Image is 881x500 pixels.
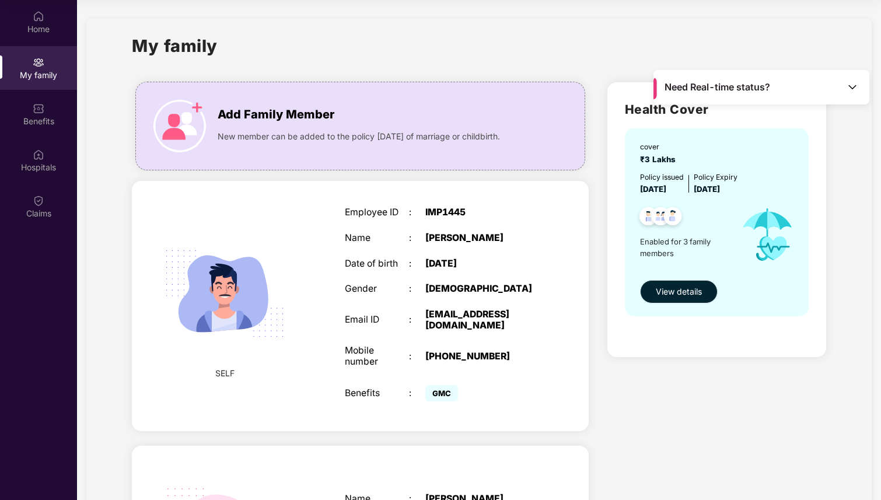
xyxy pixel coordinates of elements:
[33,103,44,114] img: svg+xml;base64,PHN2ZyBpZD0iQmVuZWZpdHMiIHhtbG5zPSJodHRwOi8vd3d3LnczLm9yZy8yMDAwL3N2ZyIgd2lkdGg9Ij...
[694,184,720,194] span: [DATE]
[646,204,675,232] img: svg+xml;base64,PHN2ZyB4bWxucz0iaHR0cDovL3d3dy53My5vcmcvMjAwMC9zdmciIHdpZHRoPSI0OC45MTUiIGhlaWdodD...
[409,258,425,270] div: :
[425,233,538,244] div: [PERSON_NAME]
[409,314,425,326] div: :
[640,155,680,164] span: ₹3 Lakhs
[425,284,538,295] div: [DEMOGRAPHIC_DATA]
[425,351,538,362] div: [PHONE_NUMBER]
[345,314,409,326] div: Email ID
[215,367,235,380] span: SELF
[409,351,425,362] div: :
[640,236,731,260] span: Enabled for 3 family members
[409,388,425,399] div: :
[33,11,44,22] img: svg+xml;base64,PHN2ZyBpZD0iSG9tZSIgeG1sbnM9Imh0dHA6Ly93d3cudzMub3JnLzIwMDAvc3ZnIiB3aWR0aD0iMjAiIG...
[345,284,409,295] div: Gender
[656,285,702,298] span: View details
[425,207,538,218] div: IMP1445
[218,130,500,143] span: New member can be added to the policy [DATE] of marriage or childbirth.
[345,258,409,270] div: Date of birth
[425,309,538,331] div: [EMAIL_ADDRESS][DOMAIN_NAME]
[153,100,206,152] img: icon
[345,207,409,218] div: Employee ID
[409,207,425,218] div: :
[640,280,718,303] button: View details
[345,388,409,399] div: Benefits
[33,195,44,207] img: svg+xml;base64,PHN2ZyBpZD0iQ2xhaW0iIHhtbG5zPSJodHRwOi8vd3d3LnczLm9yZy8yMDAwL3N2ZyIgd2lkdGg9IjIwIi...
[731,195,804,274] img: icon
[425,258,538,270] div: [DATE]
[640,184,666,194] span: [DATE]
[634,204,663,232] img: svg+xml;base64,PHN2ZyB4bWxucz0iaHR0cDovL3d3dy53My5vcmcvMjAwMC9zdmciIHdpZHRoPSI0OC45NDMiIGhlaWdodD...
[409,284,425,295] div: :
[345,233,409,244] div: Name
[33,149,44,160] img: svg+xml;base64,PHN2ZyBpZD0iSG9zcGl0YWxzIiB4bWxucz0iaHR0cDovL3d3dy53My5vcmcvMjAwMC9zdmciIHdpZHRoPS...
[345,345,409,367] div: Mobile number
[33,57,44,68] img: svg+xml;base64,PHN2ZyB3aWR0aD0iMjAiIGhlaWdodD0iMjAiIHZpZXdCb3g9IjAgMCAyMCAyMCIgZmlsbD0ibm9uZSIgeG...
[694,172,737,183] div: Policy Expiry
[847,81,858,93] img: Toggle Icon
[659,204,687,232] img: svg+xml;base64,PHN2ZyB4bWxucz0iaHR0cDovL3d3dy53My5vcmcvMjAwMC9zdmciIHdpZHRoPSI0OC45NDMiIGhlaWdodD...
[625,100,809,119] h2: Health Cover
[151,220,298,367] img: svg+xml;base64,PHN2ZyB4bWxucz0iaHR0cDovL3d3dy53My5vcmcvMjAwMC9zdmciIHdpZHRoPSIyMjQiIGhlaWdodD0iMT...
[665,81,770,93] span: Need Real-time status?
[640,172,684,183] div: Policy issued
[640,141,680,152] div: cover
[409,233,425,244] div: :
[132,33,218,59] h1: My family
[218,106,334,124] span: Add Family Member
[425,385,458,401] span: GMC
